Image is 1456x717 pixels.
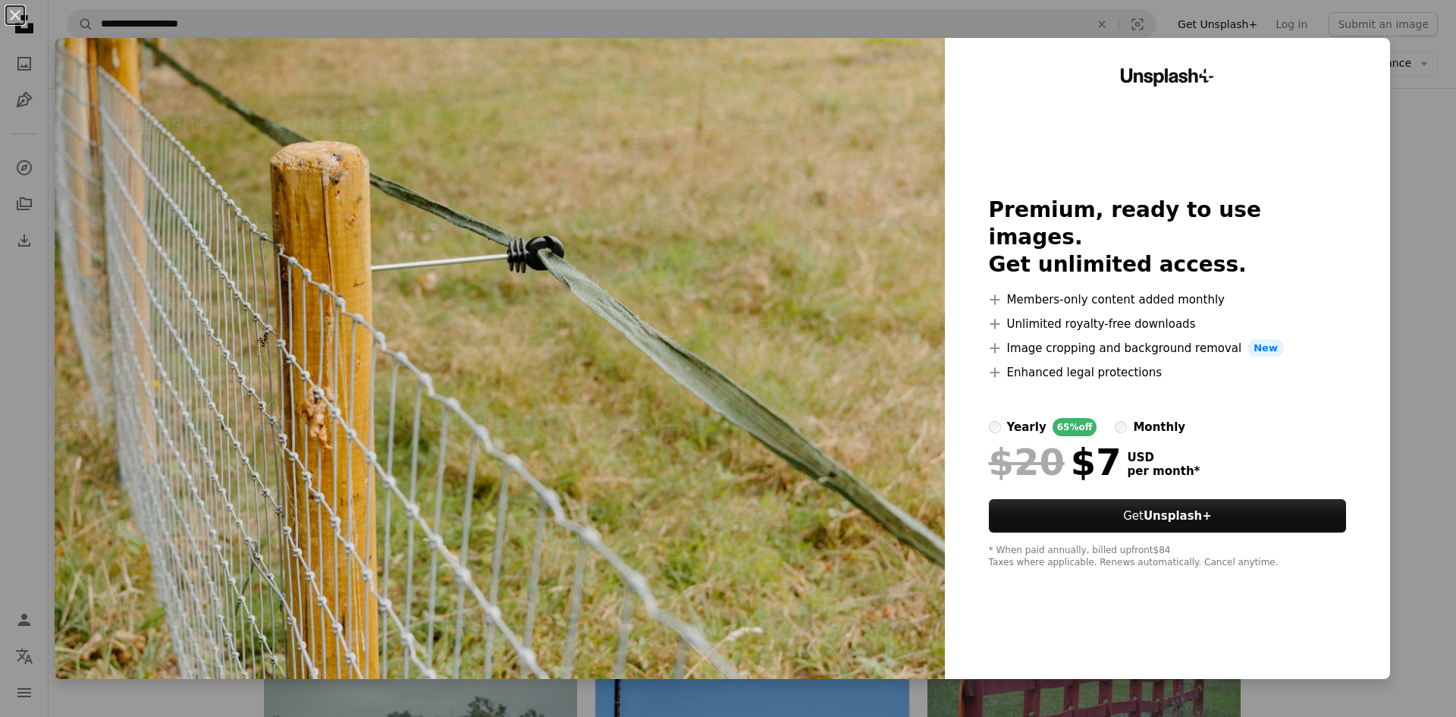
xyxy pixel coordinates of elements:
[989,315,1347,333] li: Unlimited royalty-free downloads
[989,291,1347,309] li: Members-only content added monthly
[989,339,1347,357] li: Image cropping and background removal
[989,545,1347,569] div: * When paid annually, billed upfront $84 Taxes where applicable. Renews automatically. Cancel any...
[1128,451,1200,464] span: USD
[989,442,1065,482] span: $20
[1115,421,1127,433] input: monthly
[989,442,1122,482] div: $7
[1128,464,1200,478] span: per month *
[989,499,1347,533] button: GetUnsplash+
[1144,509,1212,523] strong: Unsplash+
[989,363,1347,382] li: Enhanced legal protections
[989,421,1001,433] input: yearly65%off
[1247,339,1284,357] span: New
[989,197,1347,278] h2: Premium, ready to use images. Get unlimited access.
[1007,418,1046,436] div: yearly
[1133,418,1185,436] div: monthly
[1053,418,1097,436] div: 65% off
